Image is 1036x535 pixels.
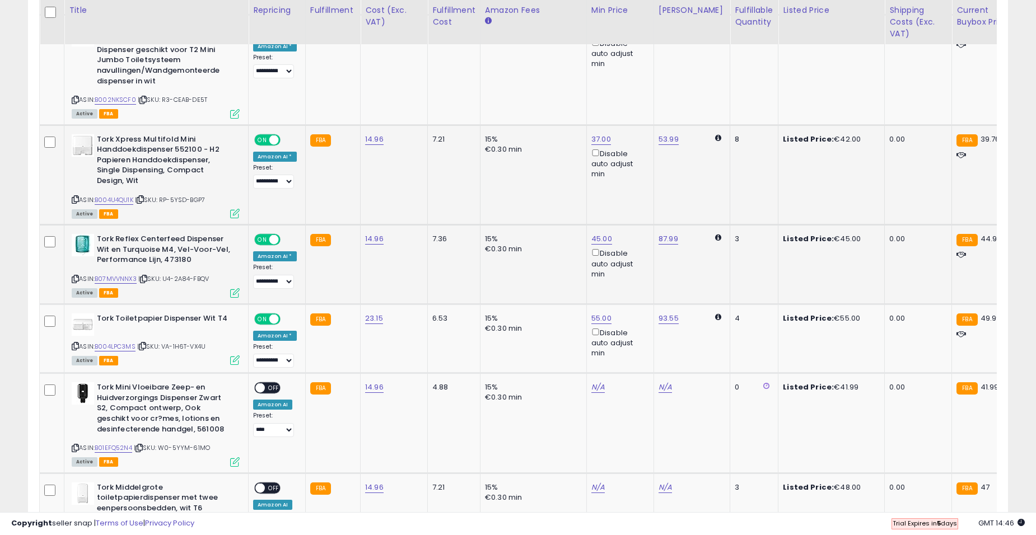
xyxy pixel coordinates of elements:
[432,134,472,144] div: 7.21
[365,313,383,324] a: 23.15
[134,443,210,452] span: | SKU: W0-5YYM-61MO
[365,482,384,493] a: 14.96
[889,482,943,492] div: 0.00
[255,135,269,144] span: ON
[591,233,612,245] a: 45.00
[11,518,52,528] strong: Copyright
[485,234,578,244] div: 15%
[72,288,97,298] span: All listings currently available for purchase on Amazon
[485,144,578,154] div: €0.30 min
[138,274,209,283] span: | SKU: U4-2A84-FBQV
[253,331,297,341] div: Amazon AI *
[99,356,118,365] span: FBA
[253,412,297,437] div: Preset:
[138,95,207,104] span: | SKU: R3-CEAB-DE5T
[96,518,143,528] a: Terms of Use
[956,313,977,326] small: FBA
[485,4,582,16] div: Amazon Fees
[485,392,578,402] div: €0.30 min
[72,482,94,505] img: 21iH1kg992L._SL40_.jpg
[99,209,118,219] span: FBA
[485,313,578,323] div: 15%
[97,313,233,327] b: Tork Toiletpapier Dispenser Wit T4
[783,313,834,323] b: Listed Price:
[310,482,331,495] small: FBA
[485,482,578,492] div: 15%
[981,134,1000,144] span: 39.76
[253,251,297,261] div: Amazon AI *
[591,247,645,279] div: Disable auto adjust min
[485,382,578,392] div: 15%
[783,382,834,392] b: Listed Price:
[735,134,769,144] div: 8
[72,234,240,296] div: ASIN:
[783,134,834,144] b: Listed Price:
[310,134,331,147] small: FBA
[69,4,244,16] div: Title
[97,482,233,517] b: Tork Middelgrote toiletpapierdispenser met twee eenpersoonsbedden, wit T6
[735,4,773,28] div: Fulfillable Quantity
[485,323,578,334] div: €0.30 min
[253,400,292,410] div: Amazon AI
[956,234,977,246] small: FBA
[95,195,133,205] a: B004U4QU1K
[72,457,97,467] span: All listings currently available for purchase on Amazon
[137,342,206,351] span: | SKU: VA-1H6T-VX4U
[253,152,297,162] div: Amazon AI *
[253,500,292,510] div: Amazon AI
[978,518,1025,528] span: 2025-09-9 14:46 GMT
[591,482,605,493] a: N/A
[365,4,423,28] div: Cost (Exc. VAT)
[279,135,297,144] span: OFF
[893,519,957,528] span: Trial Expires in days
[95,95,136,105] a: B002NKSCF0
[97,134,233,189] b: Tork Xpress Multifold Mini Handdoekdispenser 552100 - H2 Papieren Handdoekdispenser, Single Dispe...
[937,519,941,528] b: 5
[956,382,977,395] small: FBA
[145,518,194,528] a: Privacy Policy
[255,314,269,323] span: ON
[783,4,880,16] div: Listed Price
[310,382,331,395] small: FBA
[783,382,876,392] div: €41.99
[72,313,240,364] div: ASIN:
[72,234,94,256] img: 41fezW1zIGL._SL40_.jpg
[95,342,136,351] a: B004LPC3MS
[279,314,297,323] span: OFF
[253,343,297,368] div: Preset:
[591,147,645,180] div: Disable auto adjust min
[485,492,578,503] div: €0.30 min
[485,244,578,254] div: €0.30 min
[735,234,769,244] div: 3
[659,482,672,493] a: N/A
[11,518,194,529] div: seller snap | |
[365,233,384,245] a: 14.96
[310,313,331,326] small: FBA
[265,483,283,492] span: OFF
[432,313,472,323] div: 6.53
[310,4,356,16] div: Fulfillment
[591,4,649,16] div: Min Price
[97,234,233,268] b: Tork Reflex Centerfeed Dispenser Wit en Turquoise M4, Vel-Voor-Vel, Performance Lijn, 473180
[279,235,297,245] span: OFF
[432,234,472,244] div: 7.36
[889,313,943,323] div: 0.00
[99,457,118,467] span: FBA
[95,443,132,453] a: B01EFQ52N4
[956,482,977,495] small: FBA
[981,233,1002,244] span: 44.99
[783,234,876,244] div: €45.00
[72,313,94,336] img: 31s06874AwL._SL40_.jpg
[432,482,472,492] div: 7.21
[255,235,269,245] span: ON
[72,24,240,118] div: ASIN:
[783,482,876,492] div: €48.00
[365,134,384,145] a: 14.96
[659,134,679,145] a: 53.99
[265,383,283,393] span: OFF
[72,209,97,219] span: All listings currently available for purchase on Amazon
[72,382,94,405] img: 31TDfql6erL._SL40_.jpg
[591,313,612,324] a: 55.00
[956,4,1014,28] div: Current Buybox Price
[783,233,834,244] b: Listed Price:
